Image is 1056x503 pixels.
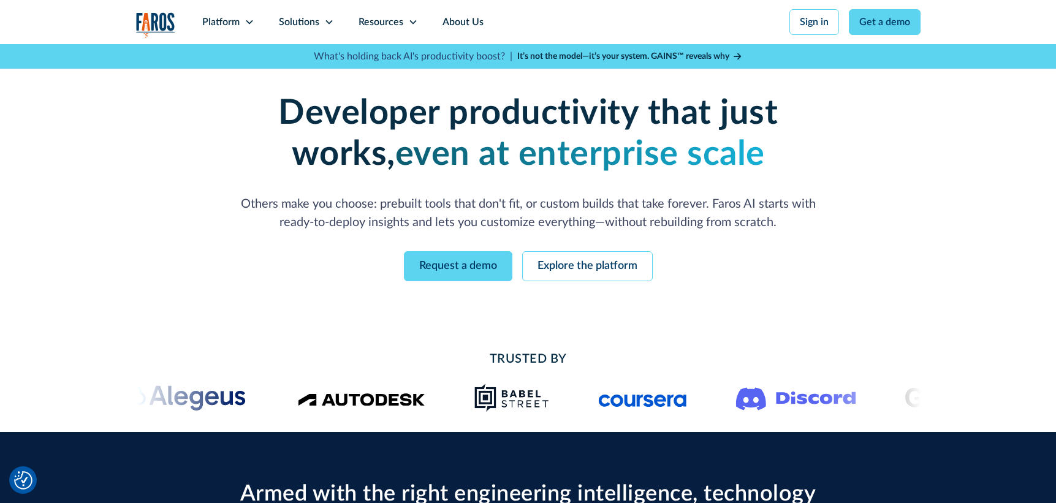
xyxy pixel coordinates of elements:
[517,52,729,61] strong: It’s not the model—it’s your system. GAINS™ reveals why
[14,471,32,490] button: Cookie Settings
[202,15,240,29] div: Platform
[279,15,319,29] div: Solutions
[359,15,403,29] div: Resources
[314,49,512,64] p: What's holding back AI's productivity boost? |
[278,96,778,172] strong: Developer productivity that just works,
[404,251,512,281] a: Request a demo
[522,251,653,281] a: Explore the platform
[136,12,175,37] a: home
[234,195,822,232] p: Others make you choose: prebuilt tools that don't fit, or custom builds that take forever. Faros ...
[122,383,248,412] img: Alegeus logo
[789,9,839,35] a: Sign in
[474,383,549,412] img: Babel Street logo png
[14,471,32,490] img: Revisit consent button
[136,12,175,37] img: Logo of the analytics and reporting company Faros.
[735,385,856,410] img: Logo of the communication platform Discord.
[598,388,686,407] img: Logo of the online learning platform Coursera.
[234,350,822,368] h2: Trusted By
[517,50,743,63] a: It’s not the model—it’s your system. GAINS™ reveals why
[297,390,425,406] img: Logo of the design software company Autodesk.
[849,9,921,35] a: Get a demo
[395,137,765,172] strong: even at enterprise scale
